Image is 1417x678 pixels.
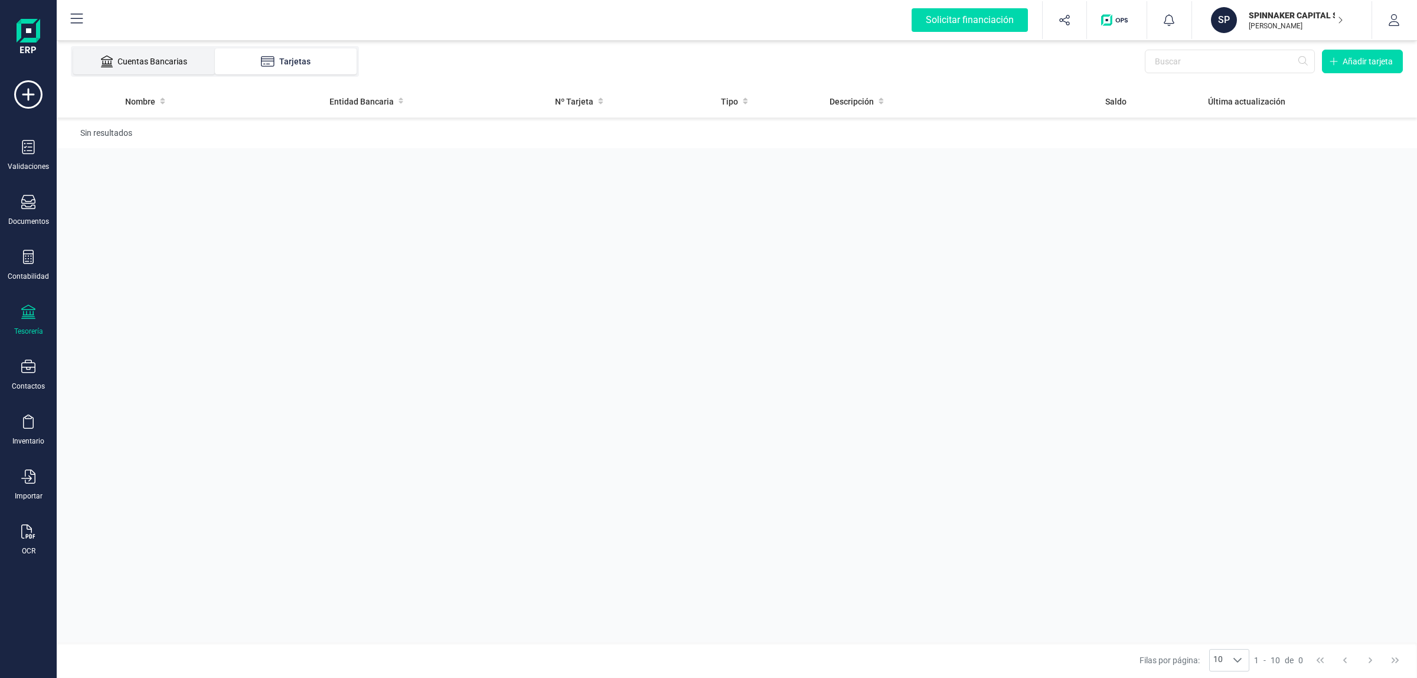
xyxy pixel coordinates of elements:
[1249,9,1343,21] p: SPINNAKER CAPITAL SL
[1271,654,1280,666] span: 10
[830,96,874,107] span: Descripción
[57,118,1417,148] td: Sin resultados
[1298,654,1303,666] span: 0
[1322,50,1403,73] button: Añadir tarjeta
[8,162,49,171] div: Validaciones
[329,96,394,107] span: Entidad Bancaria
[1101,14,1132,26] img: Logo de OPS
[15,491,43,501] div: Importar
[1210,650,1226,671] span: 10
[12,436,44,446] div: Inventario
[22,546,35,556] div: OCR
[555,96,593,107] span: Nº Tarjeta
[1105,96,1127,107] span: Saldo
[721,96,738,107] span: Tipo
[125,96,155,107] span: Nombre
[1334,649,1356,672] button: Previous Page
[97,56,191,67] div: Cuentas Bancarias
[897,1,1042,39] button: Solicitar financiación
[239,56,333,67] div: Tarjetas
[17,19,40,57] img: Logo Finanedi
[1206,1,1357,39] button: SPSPINNAKER CAPITAL SL[PERSON_NAME]
[1145,50,1315,73] input: Buscar
[1254,654,1303,666] div: -
[1140,649,1249,672] div: Filas por página:
[912,8,1028,32] div: Solicitar financiación
[1309,649,1331,672] button: First Page
[1343,56,1393,67] span: Añadir tarjeta
[1094,1,1140,39] button: Logo de OPS
[1285,654,1294,666] span: de
[12,382,45,391] div: Contactos
[1249,21,1343,31] p: [PERSON_NAME]
[8,272,49,281] div: Contabilidad
[1359,649,1382,672] button: Next Page
[8,217,49,226] div: Documentos
[1208,96,1285,107] span: Última actualización
[14,327,43,336] div: Tesorería
[1254,654,1259,666] span: 1
[1384,649,1406,672] button: Last Page
[1211,7,1237,33] div: SP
